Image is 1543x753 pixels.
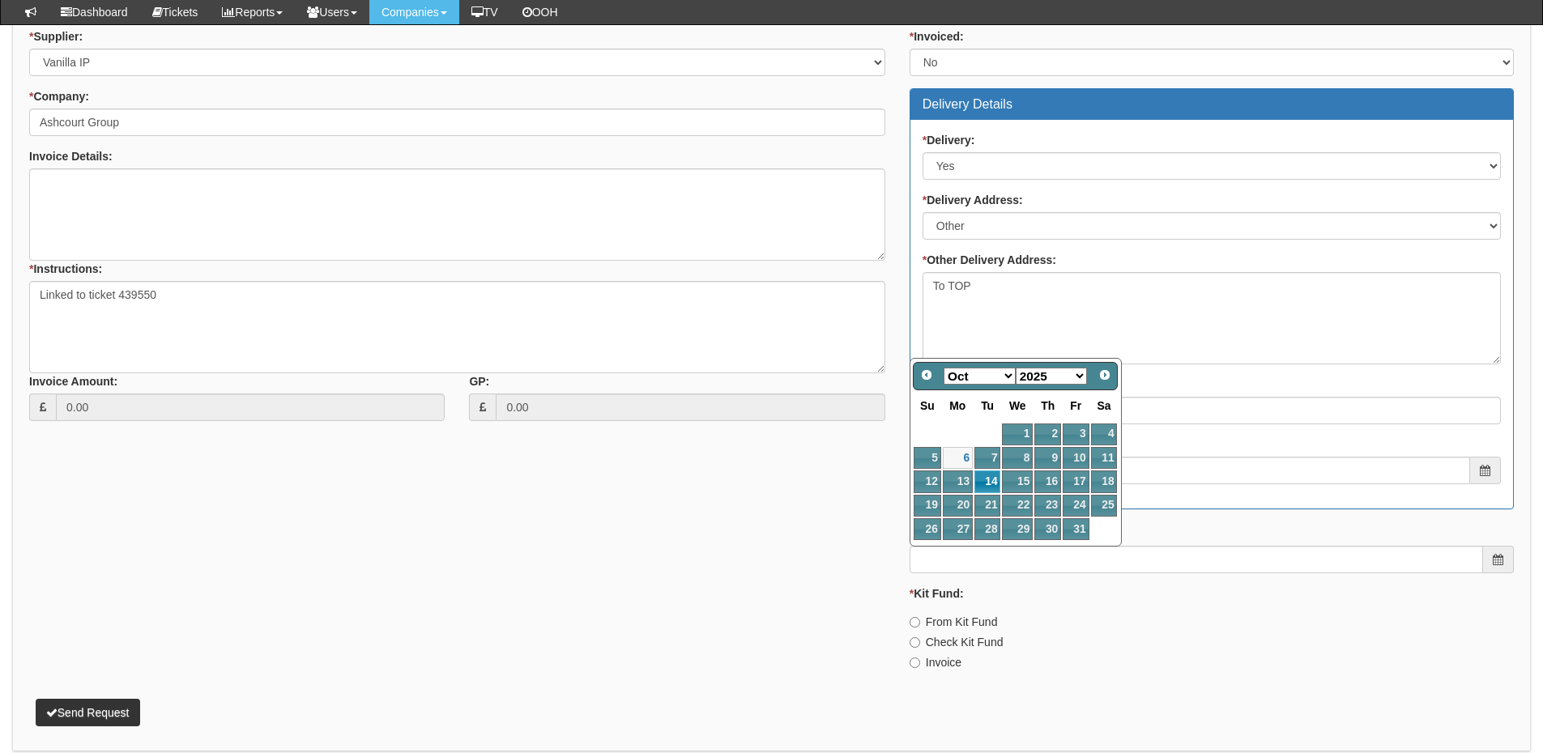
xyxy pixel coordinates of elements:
a: 6 [943,447,973,469]
label: Invoice Details: [29,148,113,164]
a: 23 [1034,495,1061,517]
span: Monday [949,399,965,412]
a: 26 [914,518,941,540]
a: 9 [1034,447,1061,469]
a: 25 [1091,495,1118,517]
a: 30 [1034,518,1061,540]
a: 16 [1034,470,1061,492]
label: Check Kit Fund [910,634,1004,650]
label: Company: [29,88,89,104]
label: Other Delivery Address: [923,252,1056,268]
a: 12 [914,470,941,492]
a: 14 [974,470,1000,492]
label: Delivery: [923,132,975,148]
a: 15 [1002,470,1033,492]
a: 17 [1063,470,1089,492]
span: Tuesday [981,399,994,412]
a: 4 [1091,423,1118,445]
button: Send Request [36,699,140,726]
span: Friday [1070,399,1081,412]
a: 2 [1034,423,1061,445]
span: Next [1098,368,1111,381]
a: 13 [943,470,973,492]
a: Next [1093,364,1116,387]
a: 7 [974,447,1000,469]
label: Invoice Amount: [29,373,117,389]
a: 18 [1091,470,1118,492]
a: 22 [1002,495,1033,517]
span: Thursday [1041,399,1055,412]
a: 1 [1002,423,1033,445]
a: 21 [974,495,1000,517]
input: Invoice [910,657,920,668]
label: Invoice [910,654,961,670]
a: 11 [1091,447,1118,469]
a: 31 [1063,518,1089,540]
a: 29 [1002,518,1033,540]
a: 28 [974,518,1000,540]
input: From Kit Fund [910,617,920,627]
label: Supplier: [29,28,83,45]
a: 20 [943,495,973,517]
a: 27 [943,518,973,540]
span: Sunday [920,399,935,412]
a: 8 [1002,447,1033,469]
label: Delivery Address: [923,192,1023,208]
a: Prev [915,364,938,387]
label: From Kit Fund [910,614,998,630]
a: 10 [1063,447,1089,469]
label: GP: [469,373,489,389]
h3: Delivery Details [923,97,1501,112]
span: Prev [920,368,933,381]
span: Saturday [1098,399,1111,412]
span: Wednesday [1009,399,1026,412]
input: Check Kit Fund [910,637,920,648]
a: 3 [1063,423,1089,445]
a: 24 [1063,495,1089,517]
a: 5 [914,447,941,469]
label: Kit Fund: [910,585,964,602]
label: Instructions: [29,261,102,277]
a: 19 [914,495,941,517]
label: Invoiced: [910,28,964,45]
